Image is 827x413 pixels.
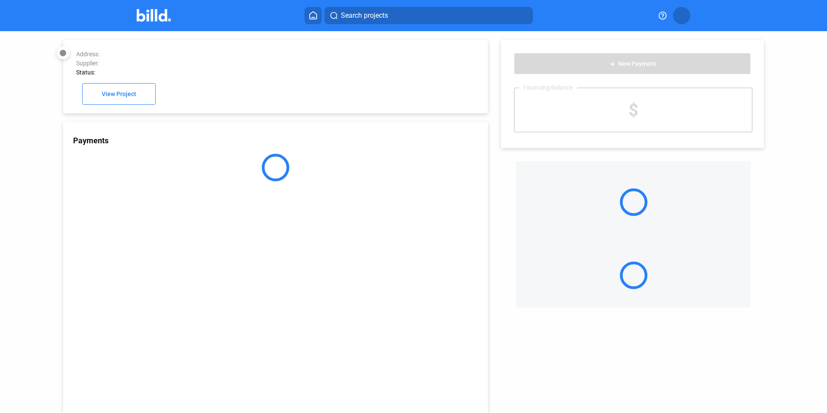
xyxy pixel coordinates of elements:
[76,60,395,67] div: Supplier:
[137,9,171,22] img: Billd Company Logo
[515,88,752,132] div: $
[76,69,395,76] div: Status:
[76,51,395,58] div: Address:
[73,136,488,145] div: Payments
[519,84,577,91] div: Financing Balance
[102,91,136,98] span: View Project
[618,61,656,68] span: New Payment
[609,61,616,68] mat-icon: add
[82,83,156,105] button: View Project
[324,7,533,24] button: Search projects
[341,10,388,21] span: Search projects
[514,53,751,74] button: New Payment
